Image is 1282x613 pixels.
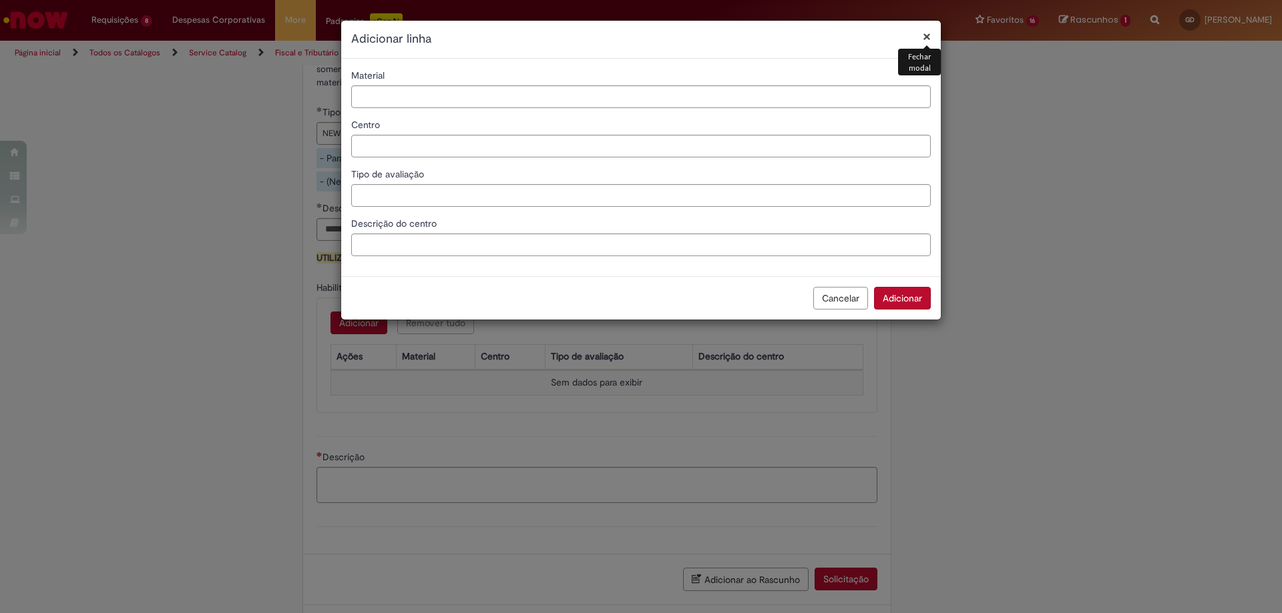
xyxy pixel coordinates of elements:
div: Fechar modal [898,49,941,75]
span: Descrição do centro [351,217,439,229]
button: Fechar modal [923,29,931,43]
span: Material [351,69,387,81]
input: Tipo de avaliação [351,184,931,207]
button: Adicionar [874,287,931,310]
span: Tipo de avaliação [351,168,427,180]
input: Material [351,85,931,108]
input: Centro [351,135,931,157]
button: Cancelar [813,287,868,310]
h2: Adicionar linha [351,31,931,48]
span: Centro [351,119,383,131]
input: Descrição do centro [351,233,931,256]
